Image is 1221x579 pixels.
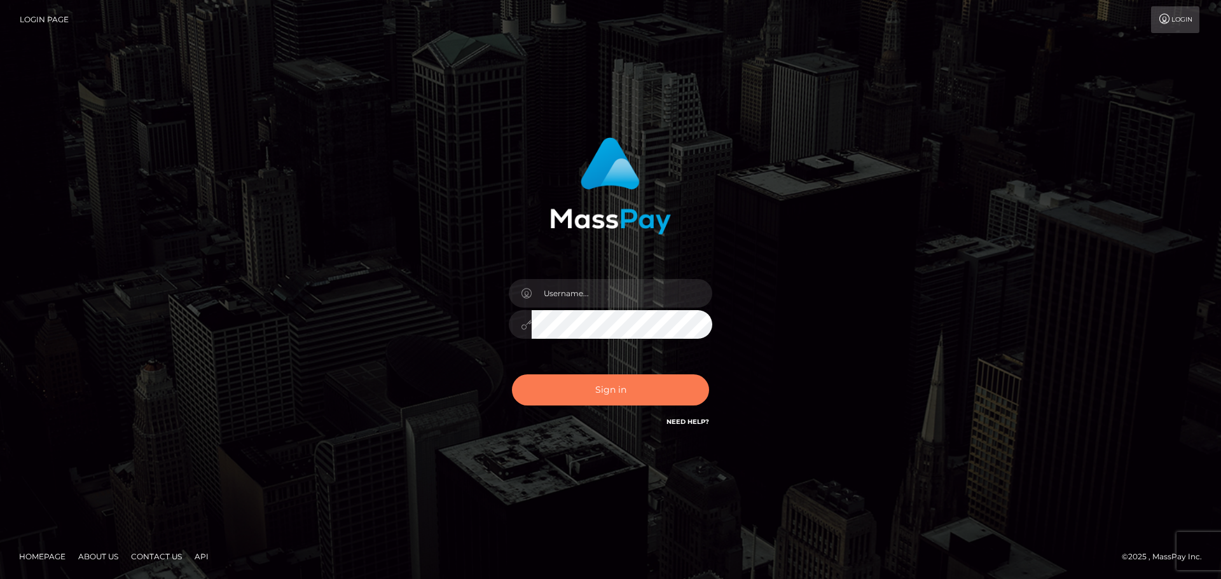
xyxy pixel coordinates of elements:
[14,547,71,566] a: Homepage
[73,547,123,566] a: About Us
[20,6,69,33] a: Login Page
[550,137,671,235] img: MassPay Login
[512,374,709,405] button: Sign in
[1151,6,1199,33] a: Login
[1122,550,1211,564] div: © 2025 , MassPay Inc.
[126,547,187,566] a: Contact Us
[190,547,214,566] a: API
[666,418,709,426] a: Need Help?
[532,279,712,308] input: Username...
